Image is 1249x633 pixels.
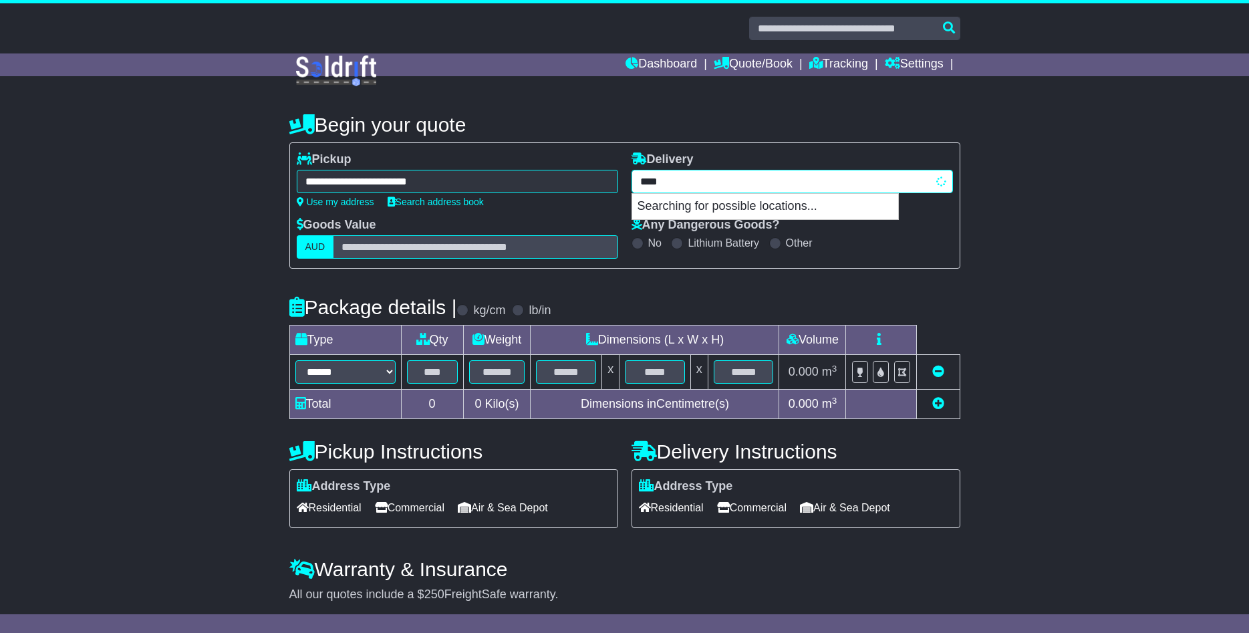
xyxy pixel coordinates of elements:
[297,197,374,207] a: Use my address
[289,114,960,136] h4: Begin your quote
[800,497,890,518] span: Air & Sea Depot
[717,497,787,518] span: Commercial
[632,152,694,167] label: Delivery
[885,53,944,76] a: Settings
[463,326,531,355] td: Weight
[832,396,837,406] sup: 3
[779,326,846,355] td: Volume
[531,326,779,355] td: Dimensions (L x W x H)
[714,53,793,76] a: Quote/Book
[789,365,819,378] span: 0.000
[602,355,619,390] td: x
[401,326,463,355] td: Qty
[632,170,953,193] typeahead: Please provide city
[690,355,708,390] td: x
[297,235,334,259] label: AUD
[531,390,779,419] td: Dimensions in Centimetre(s)
[424,588,444,601] span: 250
[297,218,376,233] label: Goods Value
[473,303,505,318] label: kg/cm
[463,390,531,419] td: Kilo(s)
[289,326,401,355] td: Type
[289,440,618,463] h4: Pickup Instructions
[786,237,813,249] label: Other
[688,237,759,249] label: Lithium Battery
[789,397,819,410] span: 0.000
[932,397,944,410] a: Add new item
[809,53,868,76] a: Tracking
[632,218,780,233] label: Any Dangerous Goods?
[632,194,898,219] p: Searching for possible locations...
[289,558,960,580] h4: Warranty & Insurance
[626,53,697,76] a: Dashboard
[289,296,457,318] h4: Package details |
[375,497,444,518] span: Commercial
[401,390,463,419] td: 0
[458,497,548,518] span: Air & Sea Depot
[388,197,484,207] a: Search address book
[297,479,391,494] label: Address Type
[529,303,551,318] label: lb/in
[639,479,733,494] label: Address Type
[289,588,960,602] div: All our quotes include a $ FreightSafe warranty.
[297,497,362,518] span: Residential
[639,497,704,518] span: Residential
[932,365,944,378] a: Remove this item
[474,397,481,410] span: 0
[822,397,837,410] span: m
[289,390,401,419] td: Total
[648,237,662,249] label: No
[822,365,837,378] span: m
[832,364,837,374] sup: 3
[297,152,352,167] label: Pickup
[632,440,960,463] h4: Delivery Instructions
